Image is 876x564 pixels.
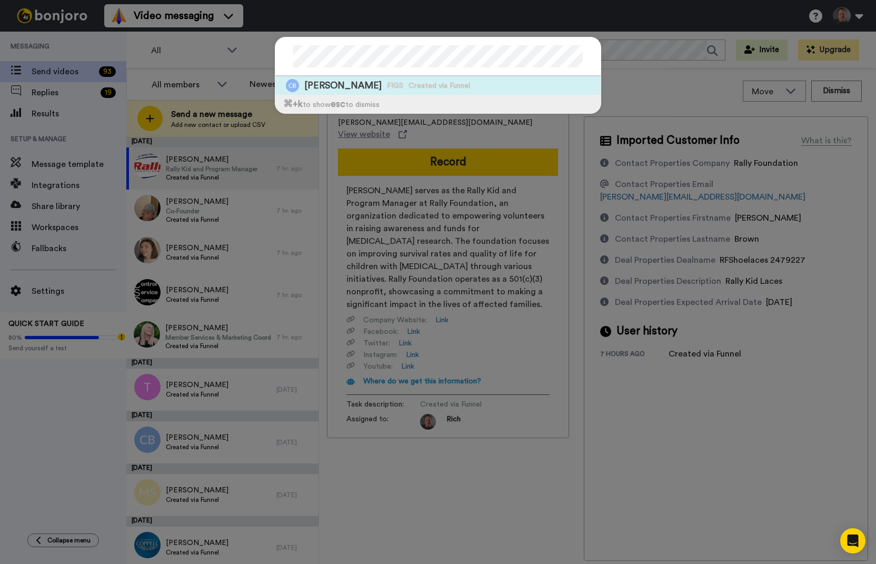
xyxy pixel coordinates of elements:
[331,100,345,108] span: esc
[304,79,382,92] span: [PERSON_NAME]
[840,528,865,553] div: Open Intercom Messenger
[286,79,299,92] img: Image of Cassie Barbier
[275,95,601,113] div: to show to dismiss
[387,81,403,91] span: FIGS
[409,81,470,91] span: Created via Funnel
[275,76,601,95] a: Image of Cassie Barbier[PERSON_NAME]FIGSCreated via Funnel
[283,100,303,108] span: ⌘ +k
